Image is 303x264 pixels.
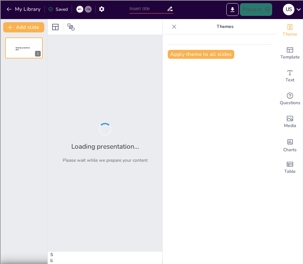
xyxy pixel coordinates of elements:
div: Get real-time input from your audience [277,88,303,111]
span: Theme [283,31,297,38]
p: Themes [179,19,271,34]
span: Template [280,54,300,61]
span: Text [285,77,294,84]
div: Change the overall theme [277,19,303,42]
div: Add ready made slides [277,42,303,65]
div: Add charts and graphs [277,133,303,156]
span: Table [284,168,296,175]
span: Charts [283,146,297,153]
div: Add a table [277,156,303,179]
div: Add images, graphics, shapes or video [277,111,303,133]
span: Questions [280,99,300,106]
span: Media [284,122,296,129]
div: Add text boxes [277,65,303,88]
button: Apply theme to all slides [168,50,234,59]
